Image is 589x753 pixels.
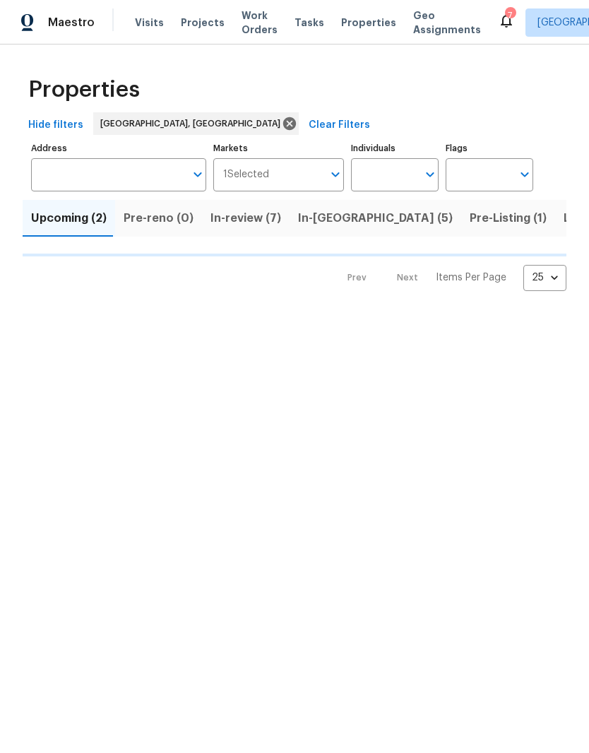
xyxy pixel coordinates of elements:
[309,117,370,134] span: Clear Filters
[28,117,83,134] span: Hide filters
[326,165,345,184] button: Open
[523,259,566,296] div: 25
[420,165,440,184] button: Open
[341,16,396,30] span: Properties
[223,169,269,181] span: 1 Selected
[188,165,208,184] button: Open
[213,144,345,153] label: Markets
[505,8,515,23] div: 7
[298,208,453,228] span: In-[GEOGRAPHIC_DATA] (5)
[334,265,566,291] nav: Pagination Navigation
[303,112,376,138] button: Clear Filters
[48,16,95,30] span: Maestro
[436,271,506,285] p: Items Per Page
[23,112,89,138] button: Hide filters
[294,18,324,28] span: Tasks
[31,208,107,228] span: Upcoming (2)
[446,144,533,153] label: Flags
[31,144,206,153] label: Address
[210,208,281,228] span: In-review (7)
[124,208,194,228] span: Pre-reno (0)
[93,112,299,135] div: [GEOGRAPHIC_DATA], [GEOGRAPHIC_DATA]
[413,8,481,37] span: Geo Assignments
[515,165,535,184] button: Open
[351,144,439,153] label: Individuals
[100,117,286,131] span: [GEOGRAPHIC_DATA], [GEOGRAPHIC_DATA]
[181,16,225,30] span: Projects
[242,8,278,37] span: Work Orders
[470,208,547,228] span: Pre-Listing (1)
[135,16,164,30] span: Visits
[28,83,140,97] span: Properties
